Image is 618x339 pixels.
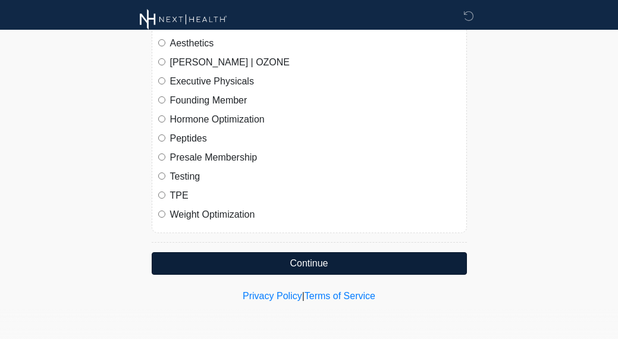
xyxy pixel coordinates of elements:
[170,112,460,127] label: Hormone Optimization
[170,55,460,70] label: [PERSON_NAME] | OZONE
[170,150,460,165] label: Presale Membership
[158,172,165,180] input: Testing
[302,291,305,301] a: |
[158,153,165,161] input: Presale Membership
[158,211,165,218] input: Weight Optimization
[170,131,460,146] label: Peptides
[140,9,227,30] img: Next Health Wellness Logo
[158,192,165,199] input: TPE
[158,134,165,142] input: Peptides
[158,39,165,46] input: Aesthetics
[170,93,460,108] label: Founding Member
[158,77,165,84] input: Executive Physicals
[170,169,460,184] label: Testing
[170,74,460,89] label: Executive Physicals
[158,58,165,65] input: [PERSON_NAME] | OZONE
[158,96,165,103] input: Founding Member
[170,189,460,203] label: TPE
[305,291,375,301] a: Terms of Service
[170,36,460,51] label: Aesthetics
[152,252,467,275] button: Continue
[158,115,165,123] input: Hormone Optimization
[170,208,460,222] label: Weight Optimization
[243,291,302,301] a: Privacy Policy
